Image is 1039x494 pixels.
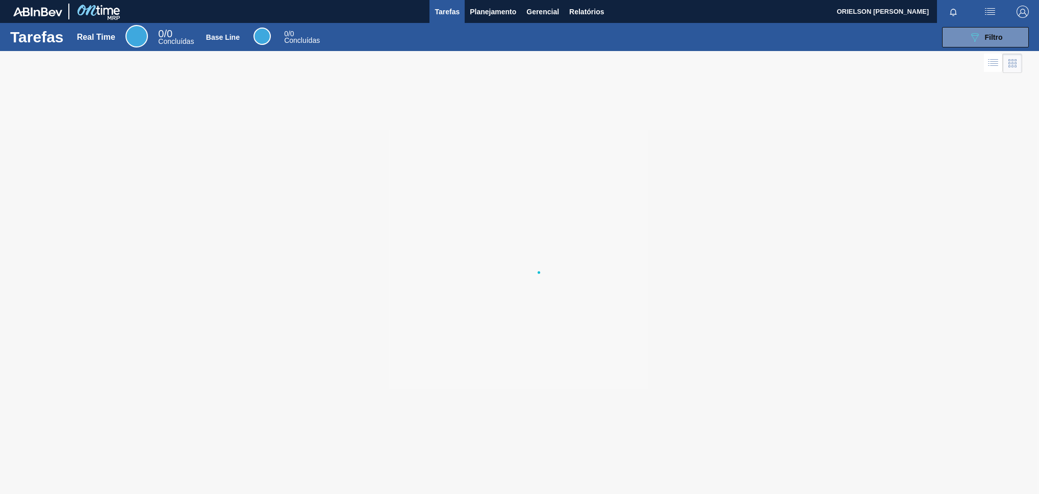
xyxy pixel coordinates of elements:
[937,5,970,19] button: Notificações
[13,7,62,16] img: TNhmsLtSVTkK8tSr43FrP2fwEKptu5GPRR3wAAAABJRU5ErkJggg==
[158,28,172,39] span: / 0
[158,37,194,45] span: Concluídas
[284,30,288,38] span: 0
[125,25,148,47] div: Real Time
[284,31,320,44] div: Base Line
[984,6,996,18] img: userActions
[985,33,1003,41] span: Filtro
[284,36,320,44] span: Concluídas
[254,28,271,45] div: Base Line
[206,33,240,41] div: Base Line
[470,6,516,18] span: Planejamento
[158,30,194,45] div: Real Time
[526,6,559,18] span: Gerencial
[158,28,164,39] span: 0
[942,27,1029,47] button: Filtro
[77,33,115,42] div: Real Time
[435,6,460,18] span: Tarefas
[284,30,294,38] span: / 0
[569,6,604,18] span: Relatórios
[10,31,64,43] h1: Tarefas
[1017,6,1029,18] img: Logout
